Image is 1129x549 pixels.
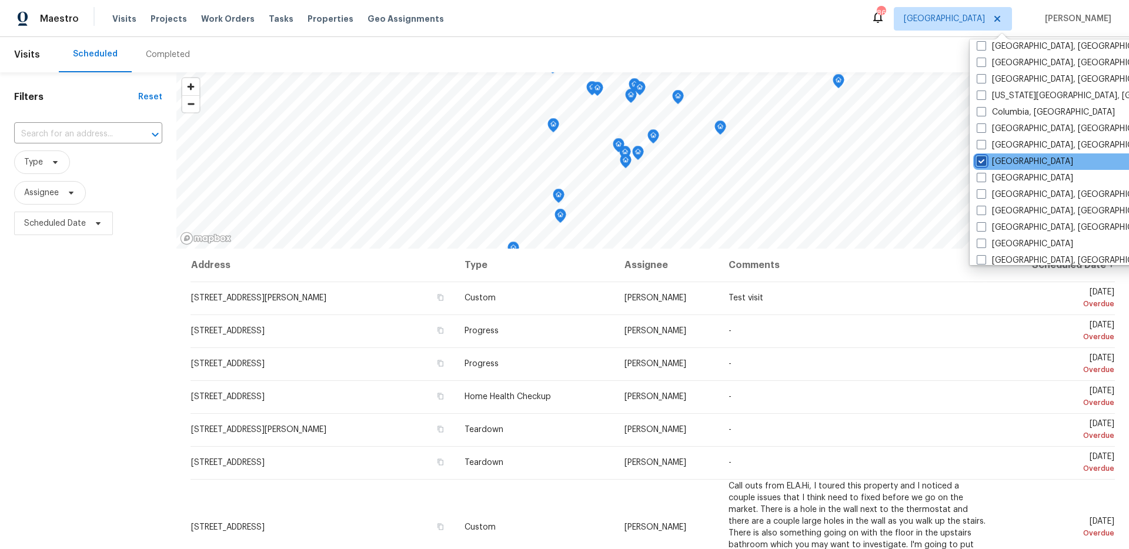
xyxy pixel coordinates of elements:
[613,138,624,156] div: Map marker
[729,294,763,302] span: Test visit
[729,426,731,434] span: -
[73,48,118,60] div: Scheduled
[465,294,496,302] span: Custom
[146,49,190,61] div: Completed
[615,249,719,282] th: Assignee
[547,118,559,136] div: Map marker
[14,42,40,68] span: Visits
[624,523,686,531] span: [PERSON_NAME]
[586,81,598,99] div: Map marker
[435,521,446,532] button: Copy Address
[191,360,265,368] span: [STREET_ADDRESS]
[1006,397,1114,409] div: Overdue
[620,154,632,172] div: Map marker
[632,146,644,164] div: Map marker
[1006,453,1114,474] span: [DATE]
[729,458,731,467] span: -
[435,292,446,303] button: Copy Address
[147,126,163,143] button: Open
[1006,387,1114,409] span: [DATE]
[1006,463,1114,474] div: Overdue
[624,294,686,302] span: [PERSON_NAME]
[1006,517,1114,539] span: [DATE]
[182,95,199,112] button: Zoom out
[465,360,499,368] span: Progress
[729,393,731,401] span: -
[996,249,1115,282] th: Scheduled Date ↑
[904,13,985,25] span: [GEOGRAPHIC_DATA]
[182,78,199,95] button: Zoom in
[465,458,503,467] span: Teardown
[24,156,43,168] span: Type
[191,523,265,531] span: [STREET_ADDRESS]
[1006,364,1114,376] div: Overdue
[624,426,686,434] span: [PERSON_NAME]
[435,325,446,336] button: Copy Address
[191,426,326,434] span: [STREET_ADDRESS][PERSON_NAME]
[977,238,1073,250] label: [GEOGRAPHIC_DATA]
[1006,321,1114,343] span: [DATE]
[647,129,659,148] div: Map marker
[1006,527,1114,539] div: Overdue
[714,120,726,139] div: Map marker
[308,13,353,25] span: Properties
[151,13,187,25] span: Projects
[624,327,686,335] span: [PERSON_NAME]
[14,125,129,143] input: Search for an address...
[455,249,616,282] th: Type
[619,146,631,164] div: Map marker
[729,360,731,368] span: -
[435,457,446,467] button: Copy Address
[182,96,199,112] span: Zoom out
[1040,13,1111,25] span: [PERSON_NAME]
[269,15,293,23] span: Tasks
[553,189,564,207] div: Map marker
[624,360,686,368] span: [PERSON_NAME]
[629,78,640,96] div: Map marker
[672,90,684,108] div: Map marker
[977,172,1073,184] label: [GEOGRAPHIC_DATA]
[191,294,326,302] span: [STREET_ADDRESS][PERSON_NAME]
[112,13,136,25] span: Visits
[465,523,496,531] span: Custom
[1006,331,1114,343] div: Overdue
[624,458,686,467] span: [PERSON_NAME]
[634,81,646,99] div: Map marker
[191,327,265,335] span: [STREET_ADDRESS]
[24,187,59,199] span: Assignee
[191,249,455,282] th: Address
[592,82,603,100] div: Map marker
[555,209,566,227] div: Map marker
[1006,420,1114,441] span: [DATE]
[40,13,79,25] span: Maestro
[24,217,86,229] span: Scheduled Date
[1006,288,1114,310] span: [DATE]
[977,106,1115,118] label: Columbia, [GEOGRAPHIC_DATA]
[507,242,519,260] div: Map marker
[833,74,844,92] div: Map marker
[180,232,232,245] a: Mapbox homepage
[14,91,138,103] h1: Filters
[719,249,997,282] th: Comments
[176,72,1120,249] canvas: Map
[435,391,446,401] button: Copy Address
[368,13,444,25] span: Geo Assignments
[729,327,731,335] span: -
[435,424,446,434] button: Copy Address
[435,358,446,369] button: Copy Address
[1006,354,1114,376] span: [DATE]
[625,89,637,107] div: Map marker
[624,393,686,401] span: [PERSON_NAME]
[465,327,499,335] span: Progress
[977,156,1073,168] label: [GEOGRAPHIC_DATA]
[138,91,162,103] div: Reset
[877,7,885,19] div: 86
[1006,430,1114,441] div: Overdue
[1006,298,1114,310] div: Overdue
[201,13,255,25] span: Work Orders
[191,458,265,467] span: [STREET_ADDRESS]
[191,393,265,401] span: [STREET_ADDRESS]
[465,393,551,401] span: Home Health Checkup
[465,426,503,434] span: Teardown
